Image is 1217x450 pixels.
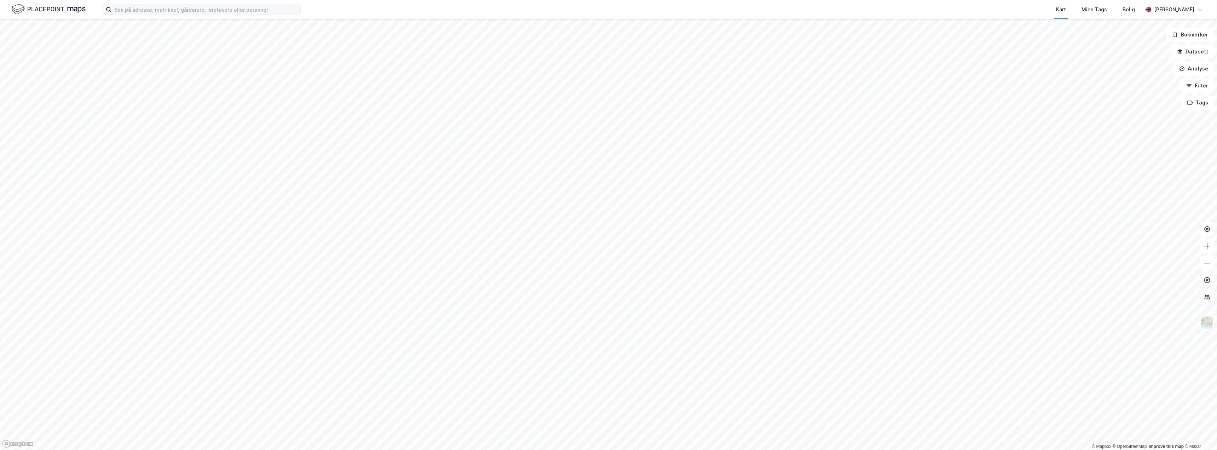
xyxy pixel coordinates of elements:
div: Mine Tags [1082,5,1107,14]
div: Bolig [1123,5,1135,14]
div: [PERSON_NAME] [1154,5,1194,14]
div: Kart [1056,5,1066,14]
iframe: Chat Widget [1182,416,1217,450]
div: Kontrollprogram for chat [1182,416,1217,450]
input: Søk på adresse, matrikkel, gårdeiere, leietakere eller personer [111,4,300,15]
img: logo.f888ab2527a4732fd821a326f86c7f29.svg [11,3,86,16]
